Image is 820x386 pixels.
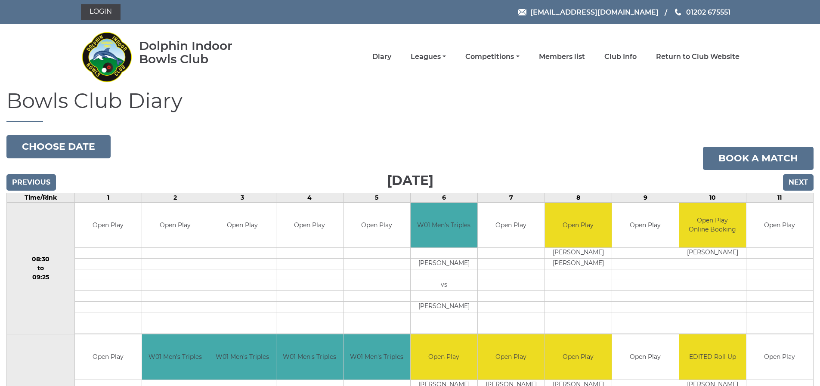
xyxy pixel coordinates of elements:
td: 7 [477,193,545,202]
a: Competitions [465,52,519,62]
td: 8 [545,193,612,202]
td: [PERSON_NAME] [679,248,746,259]
td: Open Play [478,203,545,248]
td: 9 [612,193,679,202]
td: Open Play [478,334,545,380]
td: [PERSON_NAME] [545,259,612,269]
td: Open Play [545,334,612,380]
td: Open Play [343,203,410,248]
td: EDITED Roll Up [679,334,746,380]
td: 4 [276,193,343,202]
td: Open Play [612,334,679,380]
a: Members list [539,52,585,62]
td: 3 [209,193,276,202]
td: [PERSON_NAME] [411,302,477,312]
td: W01 Men's Triples [343,334,410,380]
a: Club Info [604,52,637,62]
td: 2 [142,193,209,202]
td: W01 Men's Triples [142,334,209,380]
td: Time/Rink [7,193,75,202]
td: Open Play [276,203,343,248]
a: Book a match [703,147,814,170]
td: 5 [343,193,410,202]
img: Email [518,9,526,15]
td: W01 Men's Triples [209,334,276,380]
td: Open Play [142,203,209,248]
input: Next [783,174,814,191]
td: Open Play [209,203,276,248]
input: Previous [6,174,56,191]
td: Open Play [612,203,679,248]
td: [PERSON_NAME] [545,248,612,259]
td: Open Play [411,334,477,380]
div: Dolphin Indoor Bowls Club [139,39,260,66]
span: 01202 675551 [686,8,730,16]
a: Email [EMAIL_ADDRESS][DOMAIN_NAME] [518,7,659,18]
td: 11 [746,193,813,202]
td: 10 [679,193,746,202]
a: Leagues [411,52,446,62]
h1: Bowls Club Diary [6,90,814,122]
td: Open Play Online Booking [679,203,746,248]
a: Diary [372,52,391,62]
td: 6 [410,193,477,202]
td: Open Play [75,203,142,248]
td: vs [411,280,477,291]
img: Dolphin Indoor Bowls Club [81,27,133,87]
td: Open Play [746,203,813,248]
a: Phone us 01202 675551 [674,7,730,18]
td: W01 Men's Triples [276,334,343,380]
span: [EMAIL_ADDRESS][DOMAIN_NAME] [530,8,659,16]
button: Choose date [6,135,111,158]
td: Open Play [545,203,612,248]
td: 08:30 to 09:25 [7,202,75,334]
td: W01 Men's Triples [411,203,477,248]
td: Open Play [75,334,142,380]
td: [PERSON_NAME] [411,259,477,269]
td: Open Play [746,334,813,380]
a: Login [81,4,121,20]
a: Return to Club Website [656,52,740,62]
img: Phone us [675,9,681,15]
td: 1 [74,193,142,202]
